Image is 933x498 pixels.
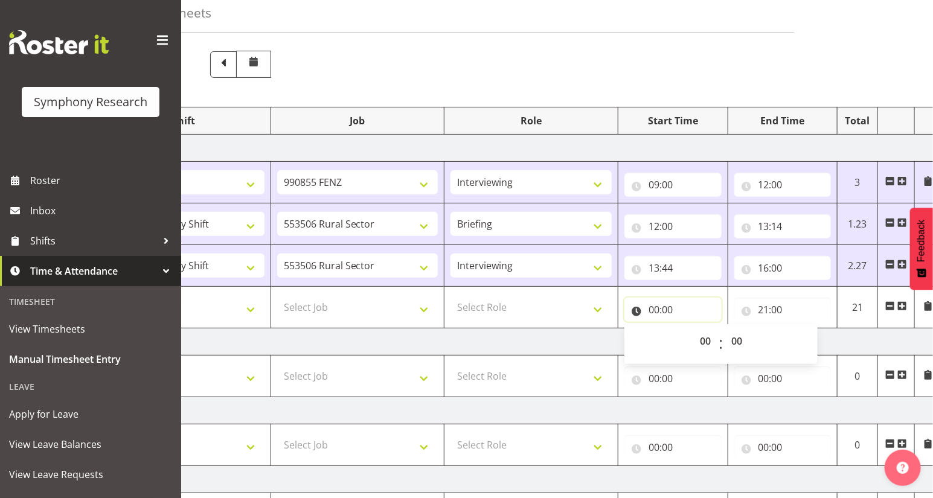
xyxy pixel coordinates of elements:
input: Click to select... [734,366,832,391]
td: 0 [838,424,878,466]
div: End Time [734,113,832,128]
input: Click to select... [624,435,722,459]
input: Click to select... [624,256,722,280]
span: Feedback [916,220,927,262]
div: Timesheet [3,289,178,314]
a: View Timesheets [3,314,178,344]
a: View Leave Balances [3,429,178,459]
div: Role [450,113,612,128]
span: View Timesheets [9,320,172,338]
span: Apply for Leave [9,405,172,423]
a: Apply for Leave [3,399,178,429]
a: View Leave Requests [3,459,178,490]
td: 3 [838,162,878,203]
span: View Leave Requests [9,465,172,484]
input: Click to select... [624,214,722,238]
input: Click to select... [624,366,722,391]
input: Click to select... [624,173,722,197]
button: Feedback - Show survey [910,208,933,290]
td: 2.27 [838,245,878,287]
td: 0 [838,356,878,397]
a: Manual Timesheet Entry [3,344,178,374]
input: Click to select... [734,173,832,197]
div: Symphony Research [34,93,147,111]
input: Click to select... [734,435,832,459]
div: Start Time [624,113,722,128]
input: Click to select... [734,298,832,322]
span: Inbox [30,202,175,220]
span: View Leave Balances [9,435,172,453]
span: : [719,329,723,359]
div: Shift [103,113,265,128]
div: Job [277,113,438,128]
span: Time & Attendance [30,262,157,280]
span: Roster [30,171,175,190]
div: Leave [3,374,178,399]
td: 21 [838,287,878,328]
td: 1.23 [838,203,878,245]
span: Shifts [30,232,157,250]
input: Click to select... [734,256,832,280]
div: Total [844,113,871,128]
input: Click to select... [624,298,722,322]
img: Rosterit website logo [9,30,109,54]
input: Click to select... [734,214,832,238]
img: help-xxl-2.png [897,462,909,474]
span: Manual Timesheet Entry [9,350,172,368]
